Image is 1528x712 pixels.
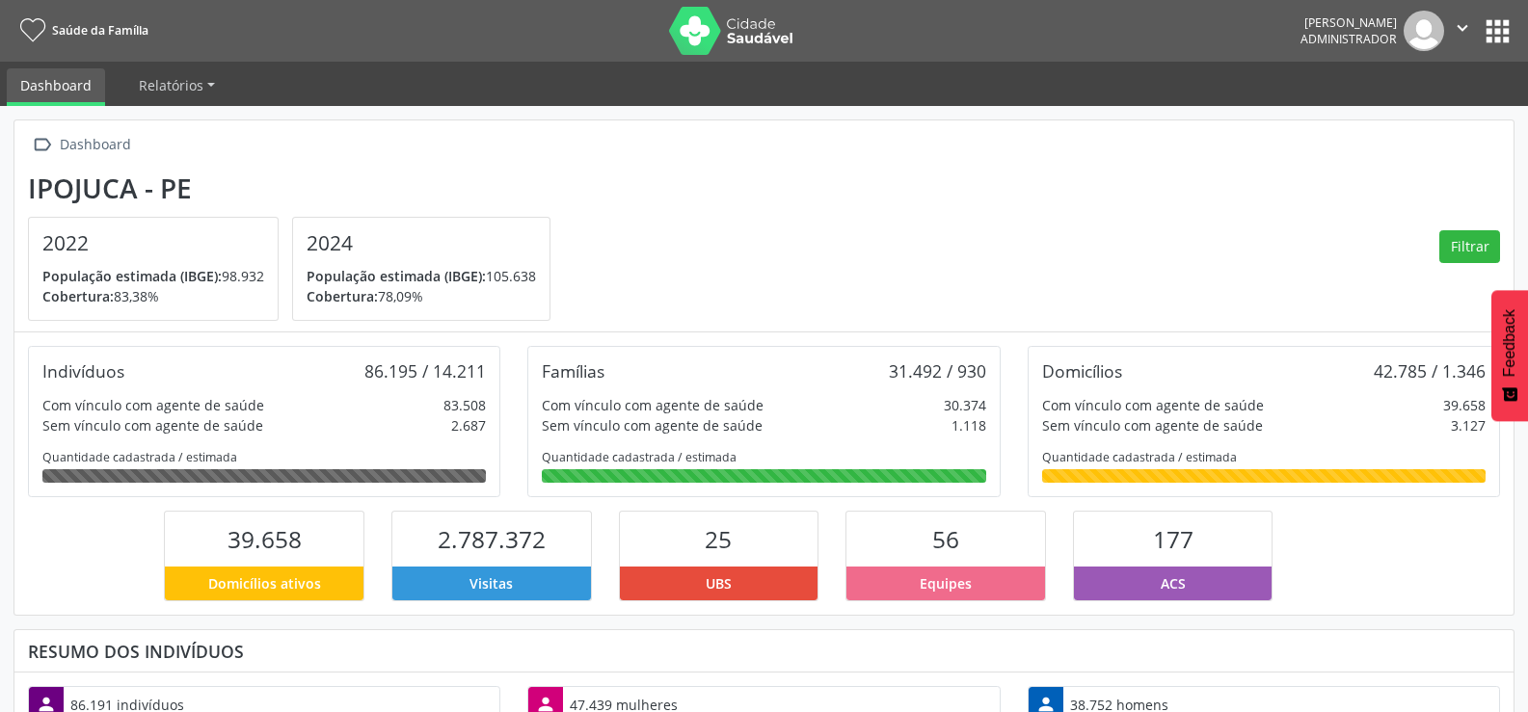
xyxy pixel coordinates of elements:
a:  Dashboard [28,131,134,159]
span: Visitas [469,573,513,593]
span: Saúde da Família [52,22,148,39]
button: Feedback - Mostrar pesquisa [1491,290,1528,421]
div: Indivíduos [42,360,124,382]
div: Quantidade cadastrada / estimada [1042,449,1486,465]
div: Quantidade cadastrada / estimada [542,449,985,465]
button: apps [1481,14,1515,48]
div: 3.127 [1451,415,1486,435]
div: Com vínculo com agente de saúde [42,395,264,415]
a: Dashboard [7,68,105,106]
a: Saúde da Família [13,14,148,46]
button:  [1444,11,1481,51]
span: Equipes [920,573,972,593]
div: 30.374 [944,395,986,415]
div: Com vínculo com agente de saúde [1042,395,1264,415]
span: Domicílios ativos [208,573,321,593]
div: Domicílios [1042,360,1122,382]
i:  [28,131,56,159]
span: Administrador [1300,31,1397,47]
div: 42.785 / 1.346 [1374,360,1486,382]
div: 31.492 / 930 [889,360,986,382]
div: 83.508 [443,395,486,415]
div: Sem vínculo com agente de saúde [1042,415,1263,435]
span: 2.787.372 [438,523,546,555]
img: img [1404,11,1444,51]
p: 78,09% [307,286,536,306]
div: 1.118 [952,415,986,435]
p: 105.638 [307,266,536,286]
div: Sem vínculo com agente de saúde [42,415,263,435]
div: Resumo dos indivíduos [28,641,1500,662]
span: Cobertura: [42,287,114,305]
span: Relatórios [139,76,203,94]
span: População estimada (IBGE): [42,267,222,285]
span: Cobertura: [307,287,378,305]
i:  [1452,17,1473,39]
div: Ipojuca - PE [28,172,564,204]
button: Filtrar [1439,230,1500,263]
a: Relatórios [125,68,228,102]
span: 177 [1153,523,1193,555]
div: [PERSON_NAME] [1300,14,1397,31]
div: Quantidade cadastrada / estimada [42,449,486,465]
p: 98.932 [42,266,264,286]
p: 83,38% [42,286,264,306]
div: Dashboard [56,131,134,159]
div: 2.687 [451,415,486,435]
span: População estimada (IBGE): [307,267,486,285]
div: Sem vínculo com agente de saúde [542,415,763,435]
div: Com vínculo com agente de saúde [542,395,764,415]
span: 56 [932,523,959,555]
div: 86.195 / 14.211 [364,360,486,382]
span: Feedback [1501,309,1518,377]
div: Famílias [542,360,604,382]
div: 39.658 [1443,395,1486,415]
span: 39.658 [228,523,302,555]
span: ACS [1161,573,1186,593]
h4: 2024 [307,231,536,255]
h4: 2022 [42,231,264,255]
span: 25 [705,523,732,555]
span: UBS [706,573,732,593]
